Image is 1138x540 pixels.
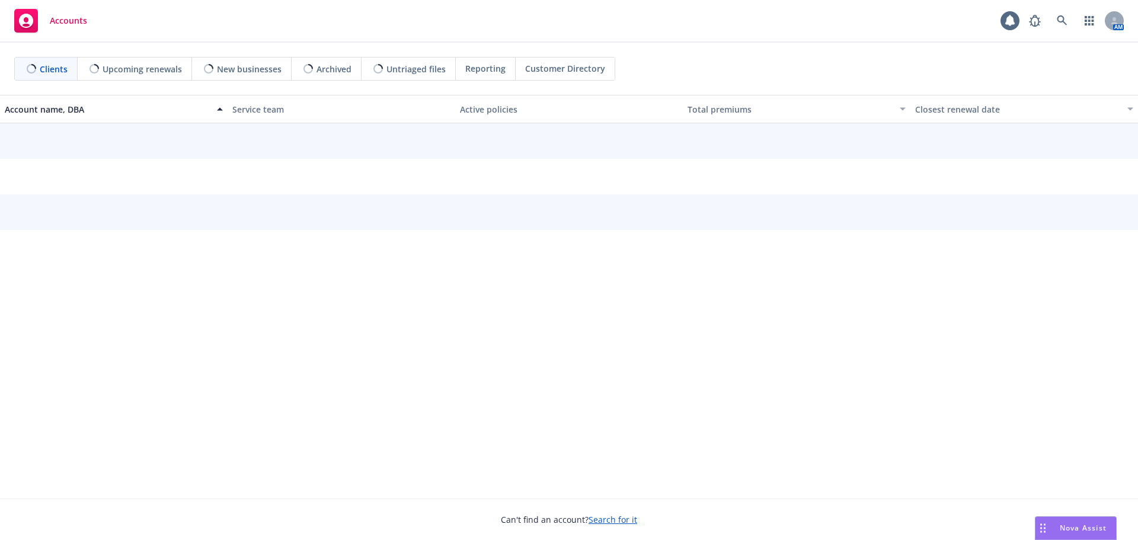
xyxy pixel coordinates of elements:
div: Total premiums [688,103,893,116]
span: Untriaged files [386,63,446,75]
span: Reporting [465,62,506,75]
div: Drag to move [1035,517,1050,539]
div: Closest renewal date [915,103,1120,116]
button: Nova Assist [1035,516,1117,540]
span: Upcoming renewals [103,63,182,75]
a: Switch app [1078,9,1101,33]
span: Nova Assist [1060,523,1107,533]
a: Search [1050,9,1074,33]
div: Active policies [460,103,678,116]
span: Customer Directory [525,62,605,75]
button: Service team [228,95,455,123]
span: Clients [40,63,68,75]
span: New businesses [217,63,282,75]
button: Total premiums [683,95,910,123]
a: Accounts [9,4,92,37]
span: Can't find an account? [501,513,637,526]
span: Accounts [50,16,87,25]
button: Active policies [455,95,683,123]
a: Search for it [589,514,637,525]
button: Closest renewal date [910,95,1138,123]
a: Report a Bug [1023,9,1047,33]
div: Account name, DBA [5,103,210,116]
span: Archived [317,63,351,75]
div: Service team [232,103,450,116]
